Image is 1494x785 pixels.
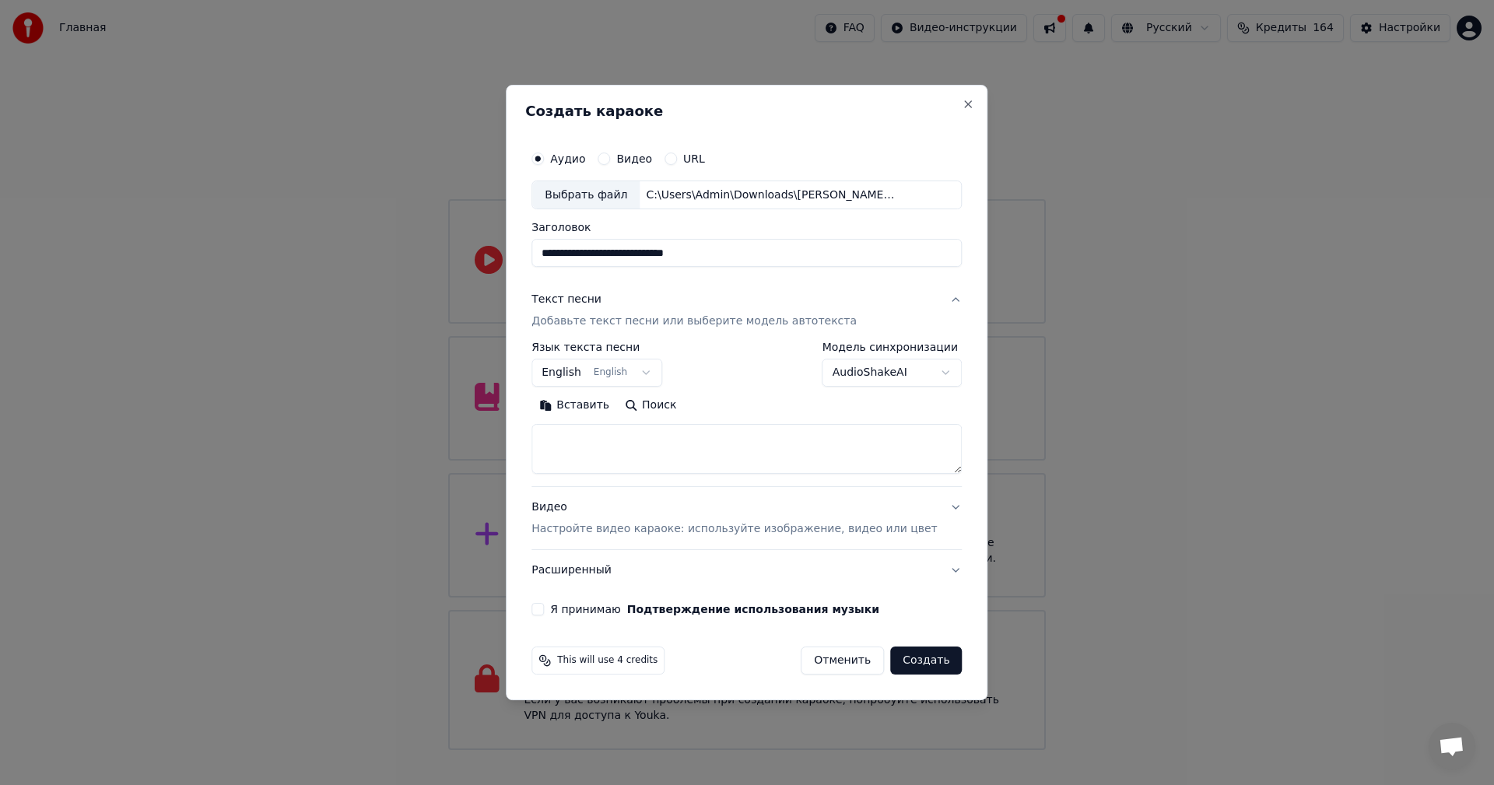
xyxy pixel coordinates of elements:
[801,647,884,675] button: Отменить
[627,604,879,615] button: Я принимаю
[532,181,640,209] div: Выбрать файл
[617,394,684,419] button: Поиск
[640,187,904,203] div: C:\Users\Admin\Downloads\[PERSON_NAME]-_Komarovo_62726293.mp3
[531,550,962,591] button: Расширенный
[531,223,962,233] label: Заголовок
[531,342,962,487] div: Текст песниДобавьте текст песни или выберите модель автотекста
[531,500,937,538] div: Видео
[531,488,962,550] button: ВидеоНастройте видео караоке: используйте изображение, видео или цвет
[531,280,962,342] button: Текст песниДобавьте текст песни или выберите модель автотекста
[550,153,585,164] label: Аудио
[550,604,879,615] label: Я принимаю
[531,293,601,308] div: Текст песни
[557,654,658,667] span: This will use 4 credits
[525,104,968,118] h2: Создать караоке
[531,521,937,537] p: Настройте видео караоке: используйте изображение, видео или цвет
[531,394,617,419] button: Вставить
[616,153,652,164] label: Видео
[822,342,963,353] label: Модель синхронизации
[531,314,857,330] p: Добавьте текст песни или выберите модель автотекста
[890,647,962,675] button: Создать
[683,153,705,164] label: URL
[531,342,662,353] label: Язык текста песни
